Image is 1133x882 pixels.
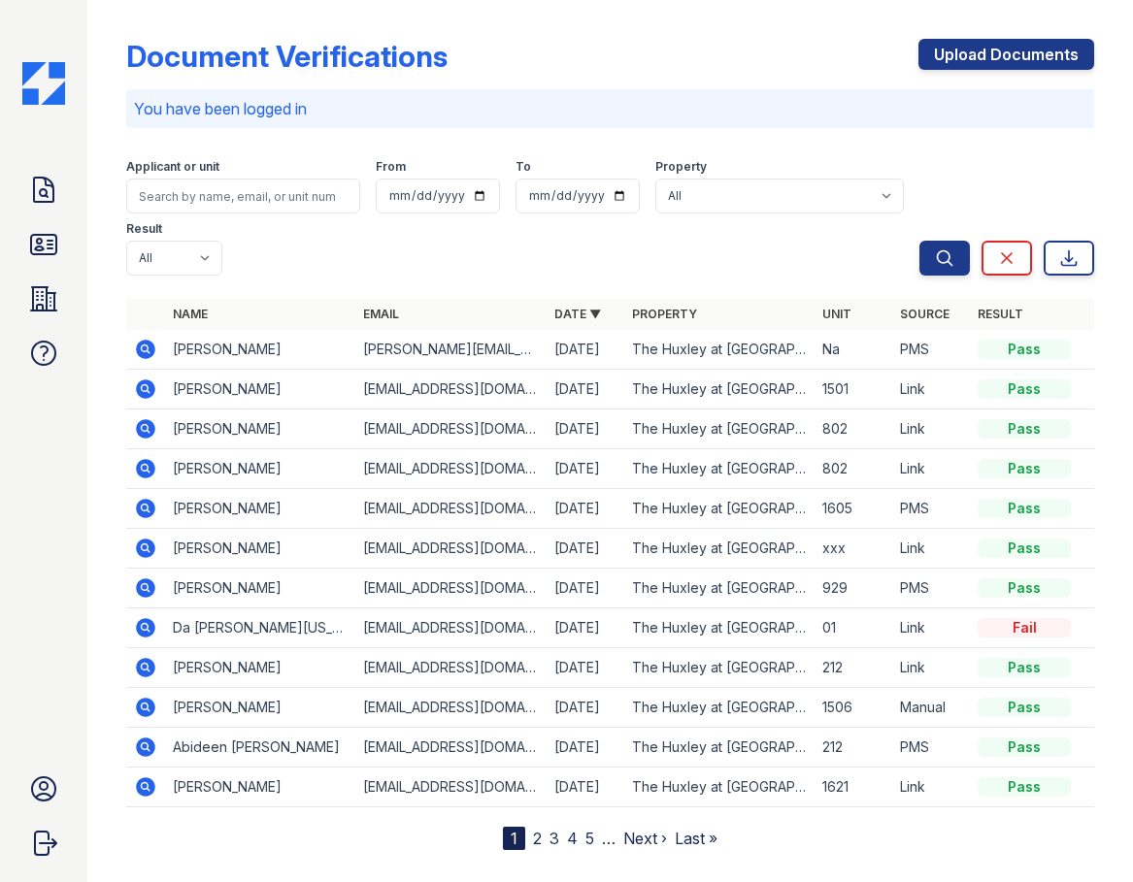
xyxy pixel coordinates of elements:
a: Result [978,307,1023,321]
td: 212 [815,728,892,768]
td: PMS [892,330,970,370]
td: [EMAIL_ADDRESS][DOMAIN_NAME] [355,768,546,807]
td: [PERSON_NAME] [165,768,355,807]
label: To [516,159,531,175]
td: [PERSON_NAME] [165,688,355,728]
label: Applicant or unit [126,159,219,175]
td: Link [892,768,970,807]
div: Pass [978,777,1071,797]
a: 4 [567,829,578,848]
td: 1605 [815,489,892,529]
td: The Huxley at [GEOGRAPHIC_DATA] [624,728,815,768]
td: [PERSON_NAME][EMAIL_ADDRESS][PERSON_NAME][DOMAIN_NAME] [355,330,546,370]
a: Last » [675,829,717,848]
td: Link [892,370,970,409]
a: Email [363,307,399,321]
td: xxx [815,529,892,569]
td: The Huxley at [GEOGRAPHIC_DATA] [624,608,815,648]
td: 01 [815,608,892,648]
td: 1506 [815,688,892,728]
td: [PERSON_NAME] [165,569,355,608]
td: Link [892,409,970,449]
td: 802 [815,449,892,489]
a: Upload Documents [918,39,1094,70]
td: [PERSON_NAME] [165,409,355,449]
td: [DATE] [547,688,624,728]
td: 1501 [815,370,892,409]
td: [DATE] [547,330,624,370]
a: 5 [585,829,594,848]
td: [PERSON_NAME] [165,370,355,409]
td: The Huxley at [GEOGRAPHIC_DATA] [624,768,815,807]
div: Pass [978,379,1071,399]
td: [EMAIL_ADDRESS][DOMAIN_NAME] [355,648,546,688]
td: The Huxley at [GEOGRAPHIC_DATA] [624,569,815,608]
td: 1621 [815,768,892,807]
td: [DATE] [547,489,624,529]
div: Pass [978,578,1071,598]
td: PMS [892,569,970,608]
td: Abideen [PERSON_NAME] [165,728,355,768]
td: The Huxley at [GEOGRAPHIC_DATA] [624,409,815,449]
td: Link [892,648,970,688]
td: [DATE] [547,648,624,688]
div: Pass [978,340,1071,359]
img: CE_Icon_Blue-c292c112584629df590d857e76928e9f676e5b41ef8f769ba2f05ee15b207248.png [22,62,65,105]
td: [EMAIL_ADDRESS][DOMAIN_NAME] [355,728,546,768]
a: Source [900,307,950,321]
td: [DATE] [547,370,624,409]
td: [DATE] [547,608,624,648]
div: 1 [503,827,525,850]
td: The Huxley at [GEOGRAPHIC_DATA] [624,449,815,489]
div: Pass [978,737,1071,757]
a: Next › [623,829,667,848]
td: 212 [815,648,892,688]
p: You have been logged in [134,97,1086,120]
td: 802 [815,409,892,449]
label: From [376,159,406,175]
td: [EMAIL_ADDRESS][DOMAIN_NAME] [355,449,546,489]
label: Property [655,159,707,175]
div: Pass [978,698,1071,717]
td: [PERSON_NAME] [165,330,355,370]
td: [EMAIL_ADDRESS][DOMAIN_NAME] [355,370,546,409]
td: [DATE] [547,768,624,807]
a: Unit [822,307,851,321]
td: [DATE] [547,529,624,569]
td: The Huxley at [GEOGRAPHIC_DATA] [624,370,815,409]
label: Result [126,221,162,237]
a: Property [632,307,697,321]
td: The Huxley at [GEOGRAPHIC_DATA] [624,330,815,370]
td: [EMAIL_ADDRESS][DOMAIN_NAME] [355,608,546,648]
a: Date ▼ [554,307,601,321]
div: Fail [978,618,1071,637]
a: Name [173,307,208,321]
td: Na [815,330,892,370]
div: Pass [978,658,1071,677]
div: Document Verifications [126,39,448,74]
td: PMS [892,489,970,529]
td: [PERSON_NAME] [165,529,355,569]
td: [DATE] [547,449,624,489]
td: [EMAIL_ADDRESS][DOMAIN_NAME] [355,569,546,608]
a: 2 [533,829,542,848]
td: [DATE] [547,409,624,449]
td: [PERSON_NAME] [165,489,355,529]
div: Pass [978,539,1071,558]
td: The Huxley at [GEOGRAPHIC_DATA] [624,648,815,688]
td: Link [892,608,970,648]
span: … [602,827,616,850]
input: Search by name, email, or unit number [126,179,360,213]
td: [EMAIL_ADDRESS][DOMAIN_NAME] [355,529,546,569]
div: Pass [978,499,1071,518]
td: PMS [892,728,970,768]
td: [EMAIL_ADDRESS][DOMAIN_NAME] [355,409,546,449]
td: [PERSON_NAME] [165,449,355,489]
td: 929 [815,569,892,608]
div: Pass [978,459,1071,478]
td: The Huxley at [GEOGRAPHIC_DATA] [624,489,815,529]
td: [PERSON_NAME] [165,648,355,688]
td: [EMAIL_ADDRESS][DOMAIN_NAME] [355,688,546,728]
td: [DATE] [547,569,624,608]
td: Manual [892,688,970,728]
